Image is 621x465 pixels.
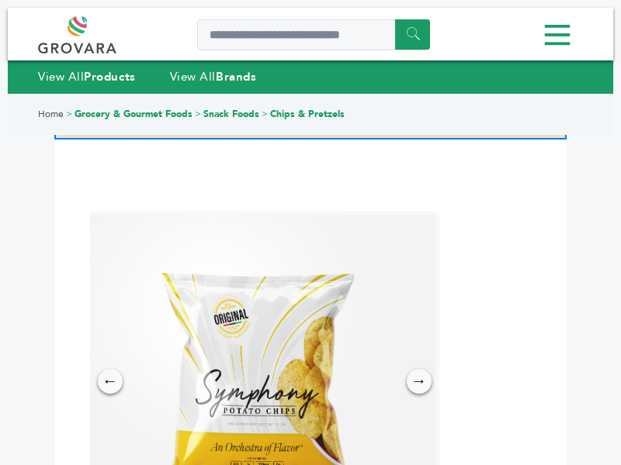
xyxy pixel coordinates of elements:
[262,108,268,120] span: >
[216,69,256,84] strong: Brands
[195,108,201,120] span: >
[407,369,432,394] div: →
[66,108,72,120] span: >
[197,19,430,50] input: Search a product or brand...
[38,18,583,53] div: Menu
[270,108,345,120] a: Chips & Pretzels
[203,108,259,120] a: Snack Foods
[38,69,136,84] a: View AllProducts
[170,69,257,84] a: View AllBrands
[84,69,135,84] strong: Products
[38,108,64,120] a: Home
[75,108,193,120] a: Grocery & Gourmet Foods
[98,369,123,394] div: ←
